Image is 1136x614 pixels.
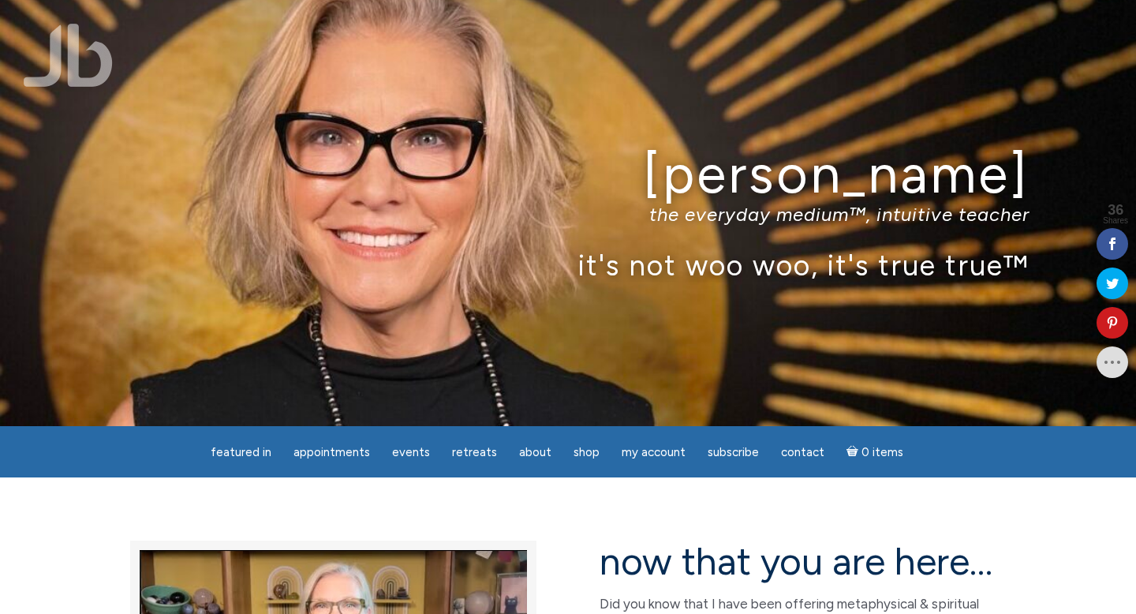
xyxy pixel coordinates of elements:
[574,445,600,459] span: Shop
[622,445,686,459] span: My Account
[781,445,824,459] span: Contact
[1103,217,1128,225] span: Shares
[772,437,834,468] a: Contact
[106,144,1029,204] h1: [PERSON_NAME]
[211,445,271,459] span: featured in
[383,437,439,468] a: Events
[698,437,768,468] a: Subscribe
[106,203,1029,226] p: the everyday medium™, intuitive teacher
[846,445,861,459] i: Cart
[612,437,695,468] a: My Account
[284,437,379,468] a: Appointments
[837,436,913,468] a: Cart0 items
[293,445,370,459] span: Appointments
[106,248,1029,282] p: it's not woo woo, it's true true™
[392,445,430,459] span: Events
[519,445,551,459] span: About
[443,437,506,468] a: Retreats
[861,447,903,459] span: 0 items
[24,24,113,87] img: Jamie Butler. The Everyday Medium
[510,437,561,468] a: About
[201,437,281,468] a: featured in
[708,445,759,459] span: Subscribe
[452,445,497,459] span: Retreats
[564,437,609,468] a: Shop
[600,541,1006,582] h2: now that you are here…
[1103,203,1128,217] span: 36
